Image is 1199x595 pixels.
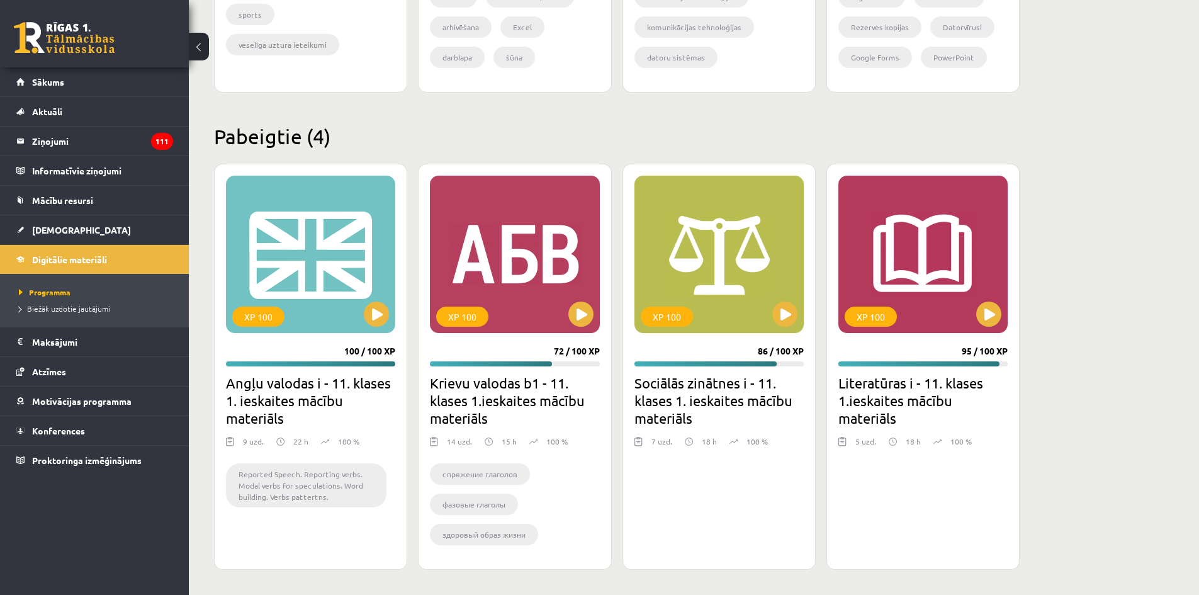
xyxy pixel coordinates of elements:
[430,494,518,515] li: фазовые глаголы
[16,245,173,274] a: Digitālie materiāli
[32,127,173,156] legend: Ziņojumi
[430,463,530,485] li: cпряжение глаголов
[16,446,173,475] a: Proktoringa izmēģinājums
[855,436,876,455] div: 5 uzd.
[502,436,517,447] p: 15 h
[430,16,492,38] li: arhivēšana
[634,47,718,68] li: datoru sistēmas
[845,307,897,327] div: XP 100
[838,374,1008,427] h2: Literatūras i - 11. klases 1.ieskaites mācību materiāls
[906,436,921,447] p: 18 h
[243,436,264,455] div: 9 uzd.
[16,215,173,244] a: [DEMOGRAPHIC_DATA]
[32,366,66,377] span: Atzīmes
[19,303,110,314] span: Biežāk uzdotie jautājumi
[16,327,173,356] a: Maksājumi
[16,186,173,215] a: Mācību resursi
[32,395,132,407] span: Motivācijas programma
[430,524,538,545] li: здоровый образ жизни
[838,16,921,38] li: Rezerves kopijas
[16,416,173,445] a: Konferences
[226,374,395,427] h2: Angļu valodas i - 11. klases 1. ieskaites mācību materiāls
[838,47,912,68] li: Google Forms
[950,436,972,447] p: 100 %
[651,436,672,455] div: 7 uzd.
[546,436,568,447] p: 100 %
[214,124,1020,149] h2: Pabeigtie (4)
[32,327,173,356] legend: Maksājumi
[14,22,115,54] a: Rīgas 1. Tālmācības vidusskola
[226,463,386,507] li: Reported Speech. Reporting verbs. Modal verbs for speculations. Word building. Verbs pattertns.
[16,127,173,156] a: Ziņojumi111
[151,133,173,150] i: 111
[430,47,485,68] li: darblapa
[16,357,173,386] a: Atzīmes
[493,47,535,68] li: šūna
[16,156,173,185] a: Informatīvie ziņojumi
[500,16,544,38] li: Excel
[32,455,142,466] span: Proktoringa izmēģinājums
[436,307,488,327] div: XP 100
[16,97,173,126] a: Aktuāli
[32,195,93,206] span: Mācību resursi
[32,425,85,436] span: Konferences
[32,224,131,235] span: [DEMOGRAPHIC_DATA]
[19,287,70,297] span: Programma
[32,254,107,265] span: Digitālie materiāli
[641,307,693,327] div: XP 100
[16,387,173,416] a: Motivācijas programma
[634,374,804,427] h2: Sociālās zinātnes i - 11. klases 1. ieskaites mācību materiāls
[19,303,176,314] a: Biežāk uzdotie jautājumi
[746,436,768,447] p: 100 %
[338,436,359,447] p: 100 %
[19,286,176,298] a: Programma
[232,307,284,327] div: XP 100
[226,4,274,25] li: sports
[32,156,173,185] legend: Informatīvie ziņojumi
[430,374,599,427] h2: Krievu valodas b1 - 11. klases 1.ieskaites mācību materiāls
[32,76,64,88] span: Sākums
[32,106,62,117] span: Aktuāli
[447,436,472,455] div: 14 uzd.
[634,16,754,38] li: komunikācijas tehnoloģijas
[226,34,339,55] li: veselīga uztura ieteikumi
[930,16,994,38] li: Datorvīrusi
[293,436,308,447] p: 22 h
[702,436,717,447] p: 18 h
[16,67,173,96] a: Sākums
[921,47,987,68] li: PowerPoint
